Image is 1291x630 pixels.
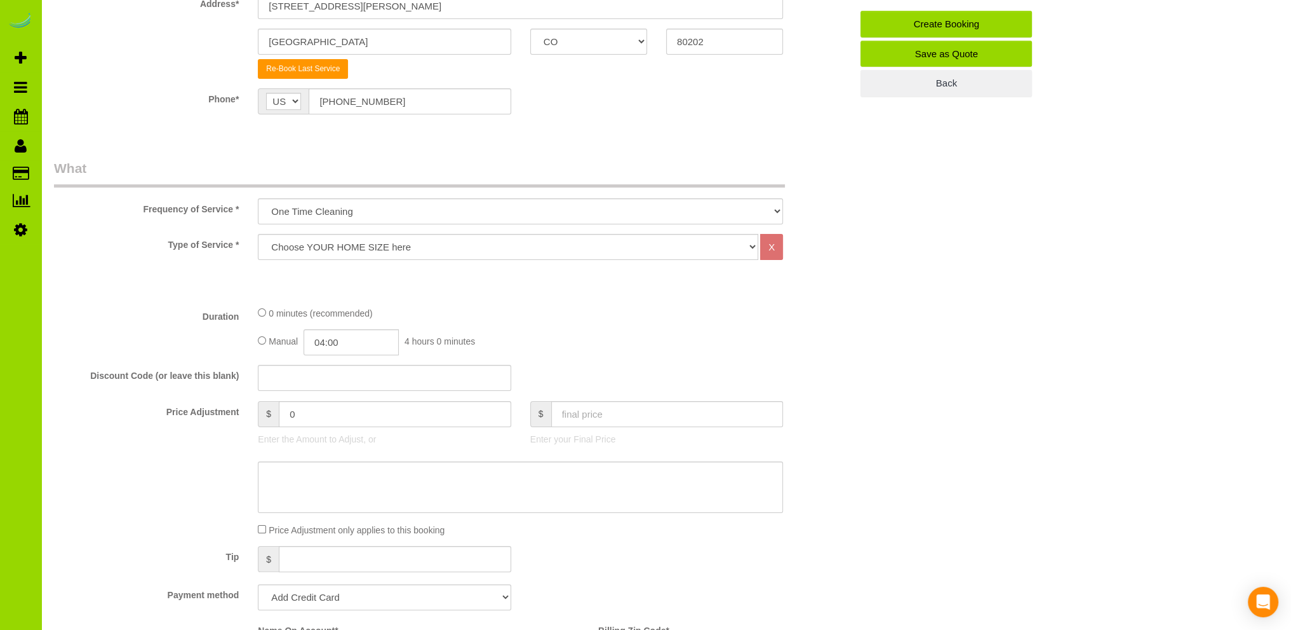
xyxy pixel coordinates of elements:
[44,584,248,601] label: Payment method
[551,401,784,427] input: final price
[44,88,248,106] label: Phone*
[258,29,511,55] input: City*
[44,401,248,418] label: Price Adjustment
[44,365,248,382] label: Discount Code (or leave this blank)
[8,13,33,31] img: Automaid Logo
[44,198,248,216] label: Frequency of Service *
[405,336,475,346] span: 4 hours 0 minutes
[44,306,248,323] label: Duration
[258,401,279,427] span: $
[258,433,511,446] p: Enter the Amount to Adjust, or
[860,11,1032,38] a: Create Booking
[1248,587,1278,617] div: Open Intercom Messenger
[860,41,1032,67] a: Save as Quote
[860,70,1032,97] a: Back
[530,433,783,446] p: Enter your Final Price
[258,59,348,79] button: Re-Book Last Service
[44,234,248,251] label: Type of Service *
[258,546,279,572] span: $
[44,546,248,563] label: Tip
[269,525,445,535] span: Price Adjustment only applies to this booking
[309,88,511,114] input: Phone*
[269,336,298,346] span: Manual
[666,29,783,55] input: Zip Code*
[530,401,551,427] span: $
[54,159,785,188] legend: What
[269,308,372,318] span: 0 minutes (recommended)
